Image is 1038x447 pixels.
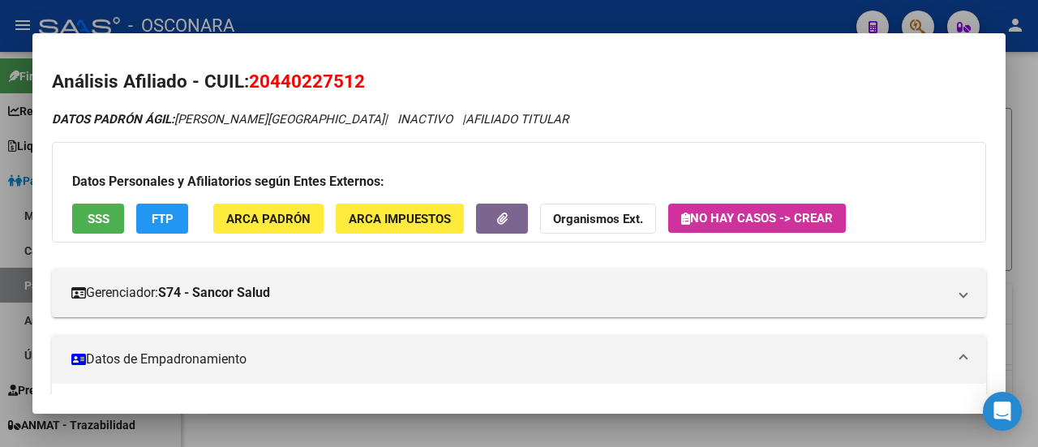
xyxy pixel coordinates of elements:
h3: Datos Personales y Afiliatorios según Entes Externos: [72,172,966,191]
button: FTP [136,204,188,234]
span: ARCA Padrón [226,212,311,226]
button: ARCA Impuestos [336,204,464,234]
span: [PERSON_NAME][GEOGRAPHIC_DATA] [52,112,384,127]
mat-expansion-panel-header: Gerenciador:S74 - Sancor Salud [52,269,986,317]
mat-expansion-panel-header: Datos de Empadronamiento [52,335,986,384]
span: AFILIADO TITULAR [465,112,568,127]
strong: Organismos Ext. [553,212,643,226]
mat-panel-title: Datos de Empadronamiento [71,350,947,369]
strong: DATOS PADRÓN ÁGIL: [52,112,174,127]
span: No hay casos -> Crear [681,211,833,226]
mat-panel-title: Gerenciador: [71,283,947,303]
button: No hay casos -> Crear [668,204,846,233]
button: SSS [72,204,124,234]
span: 20440227512 [249,71,365,92]
div: Open Intercom Messenger [983,392,1022,431]
h2: Análisis Afiliado - CUIL: [52,68,986,96]
button: ARCA Padrón [213,204,324,234]
span: ARCA Impuestos [349,212,451,226]
span: FTP [152,212,174,226]
span: SSS [88,212,109,226]
button: Organismos Ext. [540,204,656,234]
strong: S74 - Sancor Salud [158,283,270,303]
i: | INACTIVO | [52,112,568,127]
